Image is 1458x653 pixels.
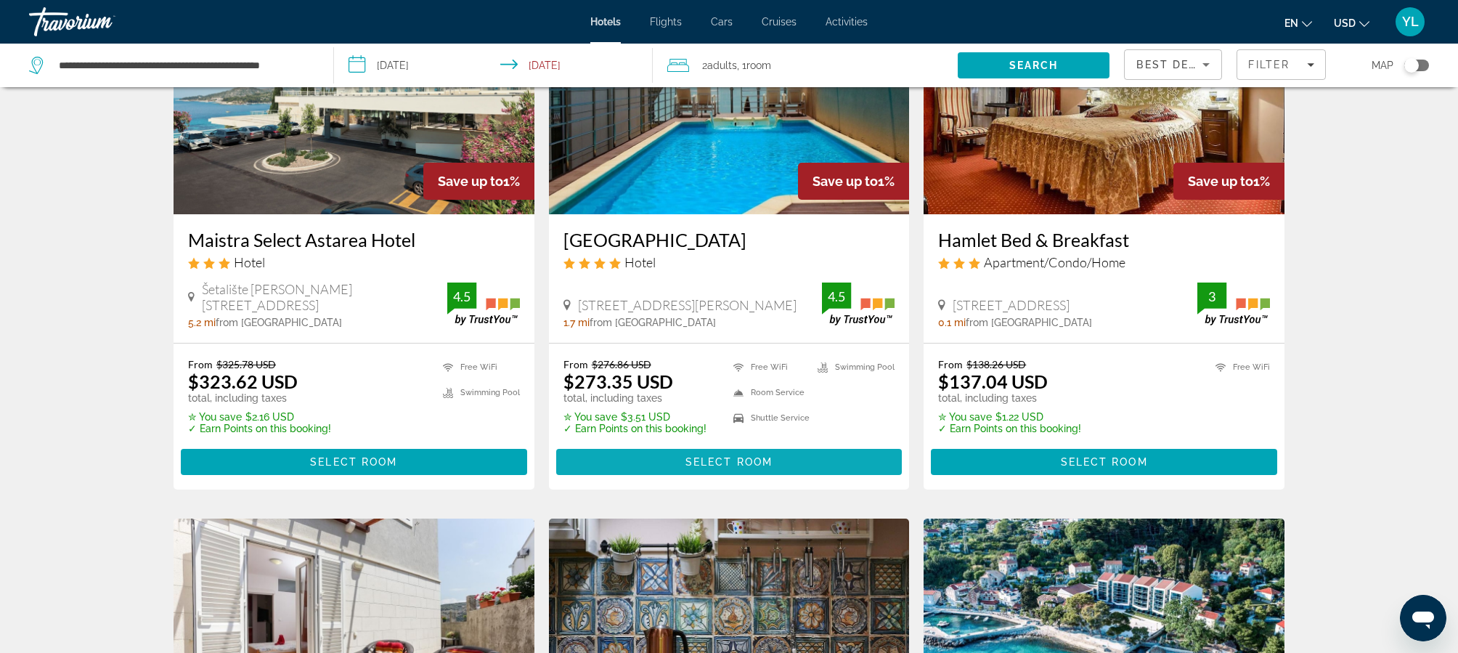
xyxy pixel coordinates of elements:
li: Shuttle Service [726,409,810,427]
span: From [938,358,963,370]
p: ✓ Earn Points on this booking! [563,423,706,434]
span: 0.1 mi [938,317,966,328]
p: ✓ Earn Points on this booking! [188,423,331,434]
div: 1% [423,163,534,200]
img: TrustYou guest rating badge [1197,283,1270,325]
a: Hotels [590,16,621,28]
button: Select Room [931,449,1277,475]
li: Free WiFi [1208,358,1270,376]
span: ✮ You save [938,411,992,423]
a: Hamlet Bed & Breakfast [938,229,1270,251]
span: Adults [707,60,737,71]
button: Filters [1237,49,1325,80]
a: Maistra Select Astarea Hotel [188,229,520,251]
div: 1% [798,163,909,200]
button: Toggle map [1393,59,1429,72]
a: [GEOGRAPHIC_DATA] [563,229,895,251]
p: total, including taxes [188,392,331,404]
span: ✮ You save [188,411,242,423]
span: from [GEOGRAPHIC_DATA] [590,317,716,328]
a: Travorium [29,3,174,41]
button: Search [958,52,1110,78]
input: Search hotel destination [57,54,311,76]
span: YL [1402,15,1419,29]
a: Activities [826,16,868,28]
p: total, including taxes [938,392,1081,404]
del: $276.86 USD [592,358,651,370]
li: Swimming Pool [436,384,520,402]
span: Apartment/Condo/Home [984,254,1125,270]
span: From [188,358,213,370]
span: Filter [1248,59,1290,70]
span: from [GEOGRAPHIC_DATA] [216,317,342,328]
span: , 1 [737,55,771,76]
button: Select check in and out date [334,44,653,87]
span: ✮ You save [563,411,617,423]
p: $3.51 USD [563,411,706,423]
div: 3 star Apartment [938,254,1270,270]
button: Change language [1284,12,1312,33]
div: 3 star Hotel [188,254,520,270]
p: $1.22 USD [938,411,1081,423]
img: TrustYou guest rating badge [447,283,520,325]
span: Hotel [624,254,656,270]
div: 4 star Hotel [563,254,895,270]
a: Select Room [931,452,1277,468]
span: en [1284,17,1298,29]
a: Cruises [762,16,797,28]
span: Save up to [438,174,503,189]
a: Select Room [556,452,903,468]
ins: $323.62 USD [188,370,298,392]
li: Free WiFi [726,358,810,376]
span: Save up to [813,174,878,189]
a: Select Room [181,452,527,468]
button: Change currency [1334,12,1369,33]
span: Map [1372,55,1393,76]
span: 1.7 mi [563,317,590,328]
iframe: Button to launch messaging window [1400,595,1446,641]
div: 3 [1197,288,1226,305]
ins: $273.35 USD [563,370,673,392]
button: Travelers: 2 adults, 0 children [653,44,958,87]
span: 5.2 mi [188,317,216,328]
del: $325.78 USD [216,358,276,370]
span: Search [1009,60,1059,71]
span: Select Room [1061,456,1148,468]
span: [STREET_ADDRESS][PERSON_NAME] [578,297,797,313]
a: Cars [711,16,733,28]
p: total, including taxes [563,392,706,404]
span: Šetalište [PERSON_NAME][STREET_ADDRESS] [202,281,447,313]
span: Select Room [310,456,397,468]
li: Free WiFi [436,358,520,376]
span: Hotel [234,254,265,270]
button: Select Room [556,449,903,475]
del: $138.26 USD [966,358,1026,370]
div: 4.5 [447,288,476,305]
li: Room Service [726,384,810,402]
mat-select: Sort by [1136,56,1210,73]
li: Swimming Pool [810,358,895,376]
span: From [563,358,588,370]
span: Select Room [685,456,773,468]
span: from [GEOGRAPHIC_DATA] [966,317,1092,328]
button: User Menu [1391,7,1429,37]
span: Best Deals [1136,59,1212,70]
a: Flights [650,16,682,28]
span: USD [1334,17,1356,29]
span: [STREET_ADDRESS] [953,297,1070,313]
div: 1% [1173,163,1284,200]
button: Select Room [181,449,527,475]
div: 4.5 [822,288,851,305]
img: TrustYou guest rating badge [822,283,895,325]
span: Room [746,60,771,71]
p: ✓ Earn Points on this booking! [938,423,1081,434]
p: $2.16 USD [188,411,331,423]
ins: $137.04 USD [938,370,1048,392]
